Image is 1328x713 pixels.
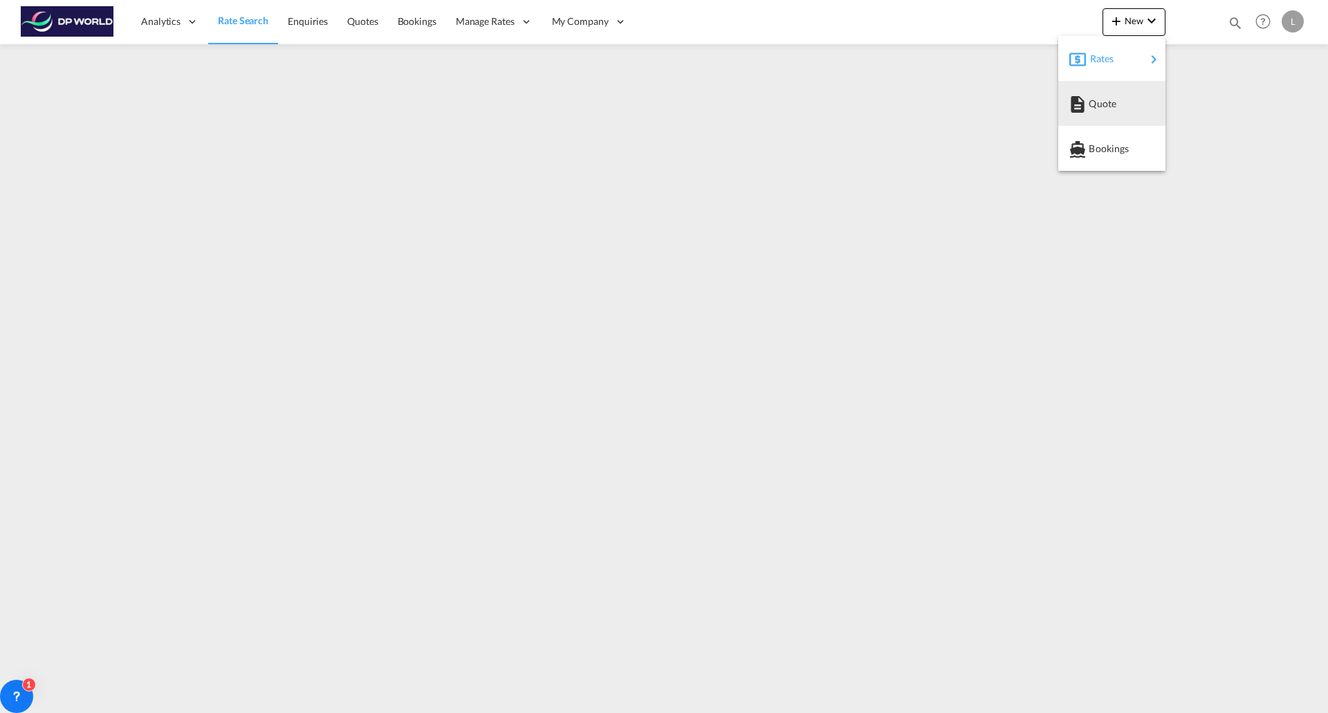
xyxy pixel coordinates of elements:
button: Bookings [1058,126,1165,171]
md-icon: icon-chevron-right [1145,51,1162,68]
div: Bookings [1069,131,1154,166]
span: Quote [1089,90,1104,118]
span: Rates [1090,45,1107,73]
div: Quote [1069,86,1154,121]
button: Quote [1058,81,1165,126]
span: Bookings [1089,135,1104,163]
